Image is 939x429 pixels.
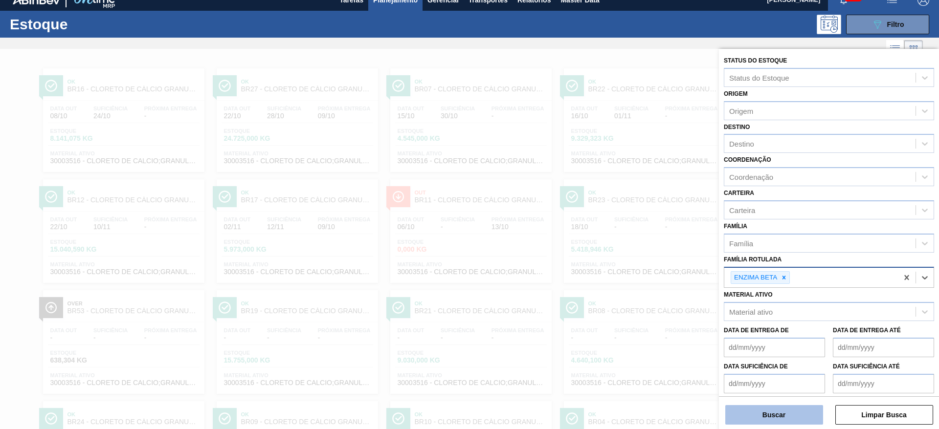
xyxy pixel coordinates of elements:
[724,256,782,263] label: Família Rotulada
[833,338,934,357] input: dd/mm/yyyy
[729,308,773,316] div: Material ativo
[724,124,750,130] label: Destino
[846,15,929,34] button: Filtro
[10,19,156,30] h1: Estoque
[729,140,754,148] div: Destino
[724,327,789,334] label: Data de Entrega de
[729,73,789,82] div: Status do Estoque
[817,15,841,34] div: Pogramando: nenhum usuário selecionado
[729,239,753,247] div: Família
[724,90,748,97] label: Origem
[904,40,923,59] div: Visão em Cards
[729,107,753,115] div: Origem
[724,156,771,163] label: Coordenação
[724,223,747,230] label: Família
[724,291,773,298] label: Material ativo
[833,327,901,334] label: Data de Entrega até
[724,338,825,357] input: dd/mm/yyyy
[724,363,788,370] label: Data suficiência de
[833,363,900,370] label: Data suficiência até
[833,374,934,393] input: dd/mm/yyyy
[729,173,773,181] div: Coordenação
[724,190,754,196] label: Carteira
[729,206,755,214] div: Carteira
[724,57,787,64] label: Status do Estoque
[887,21,904,28] span: Filtro
[731,272,779,284] div: ENZIMA BETA
[886,40,904,59] div: Visão em Lista
[724,374,825,393] input: dd/mm/yyyy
